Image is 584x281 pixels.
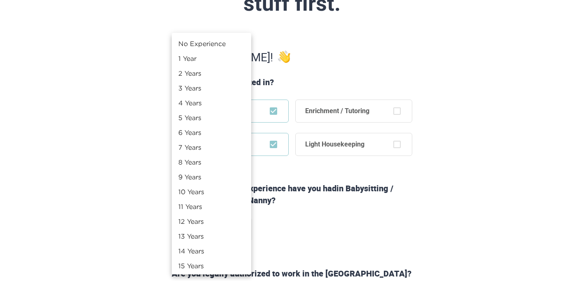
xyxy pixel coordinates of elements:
li: 7 Years [172,140,251,155]
li: 2 Years [172,66,251,81]
li: 9 Years [172,170,251,184]
li: 6 Years [172,125,251,140]
li: 13 Years [172,229,251,244]
li: 12 Years [172,214,251,229]
li: 1 Year [172,51,251,66]
li: 3 Years [172,81,251,95]
li: 5 Years [172,110,251,125]
li: 15 Years [172,258,251,273]
li: 4 Years [172,95,251,110]
li: 11 Years [172,199,251,214]
li: 10 Years [172,184,251,199]
li: 8 Years [172,155,251,170]
li: 14 Years [172,244,251,258]
li: No Experience [172,36,251,51]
